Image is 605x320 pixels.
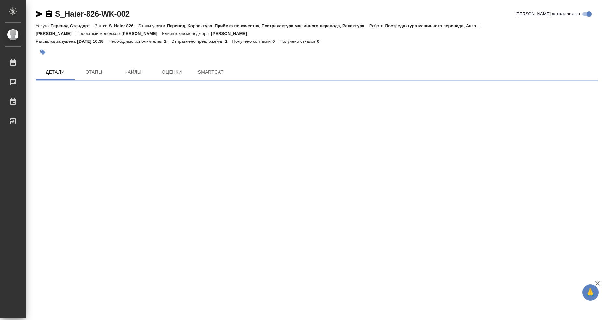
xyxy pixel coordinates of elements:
p: [PERSON_NAME] [211,31,252,36]
p: Заказ: [95,23,109,28]
p: Отправлено предложений [171,39,225,44]
p: 0 [272,39,279,44]
p: [DATE] 16:38 [77,39,109,44]
p: Услуга [36,23,50,28]
span: 🙏 [585,286,596,299]
span: [PERSON_NAME] детали заказа [516,11,580,17]
p: Перевод, Корректура, Приёмка по качеству, Постредактура машинного перевода, Редактура [167,23,369,28]
span: Оценки [156,68,187,76]
p: Необходимо исполнителей [109,39,164,44]
p: Рассылка запущена [36,39,77,44]
p: 0 [317,39,324,44]
button: Скопировать ссылку для ЯМессенджера [36,10,43,18]
button: Добавить тэг [36,45,50,59]
p: 1 [164,39,171,44]
p: Получено согласий [232,39,273,44]
p: Работа [369,23,385,28]
button: Скопировать ссылку [45,10,53,18]
a: S_Haier-826-WK-002 [55,9,130,18]
p: Этапы услуги [138,23,167,28]
span: Файлы [117,68,148,76]
p: Получено отказов [280,39,317,44]
span: SmartCat [195,68,226,76]
span: Детали [40,68,71,76]
p: Перевод Стандарт [50,23,95,28]
p: S_Haier-826 [109,23,138,28]
span: Этапы [78,68,110,76]
p: [PERSON_NAME] [121,31,162,36]
p: Проектный менеджер [77,31,121,36]
button: 🙏 [582,284,599,301]
p: Клиентские менеджеры [162,31,211,36]
p: 1 [225,39,232,44]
